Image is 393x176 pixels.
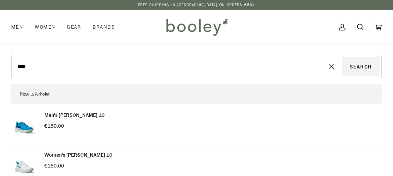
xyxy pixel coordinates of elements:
span: €160.00 [44,122,64,130]
span: Brands [93,23,115,31]
a: Men's [PERSON_NAME] 10 [44,111,105,119]
p: Results for [20,89,373,99]
a: Women [29,10,61,44]
span: Men [11,23,23,31]
button: Reset [321,57,342,76]
span: Women [35,23,55,31]
a: Brands [87,10,121,44]
input: Search our store [14,57,322,76]
span: Gear [67,23,81,31]
button: Search [342,57,379,76]
p: Free Shipping in [GEOGRAPHIC_DATA] on Orders €50+ [138,2,255,8]
span: €160.00 [44,162,64,169]
img: Hoka Men's Clifton 10 Hoka Blue / Skyward Blue - Booley Galway [11,111,38,138]
a: Men [11,10,29,44]
a: Gear [61,10,87,44]
img: Booley [163,16,230,38]
span: hoka [40,91,49,97]
a: Women's [PERSON_NAME] 10 [44,151,112,159]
